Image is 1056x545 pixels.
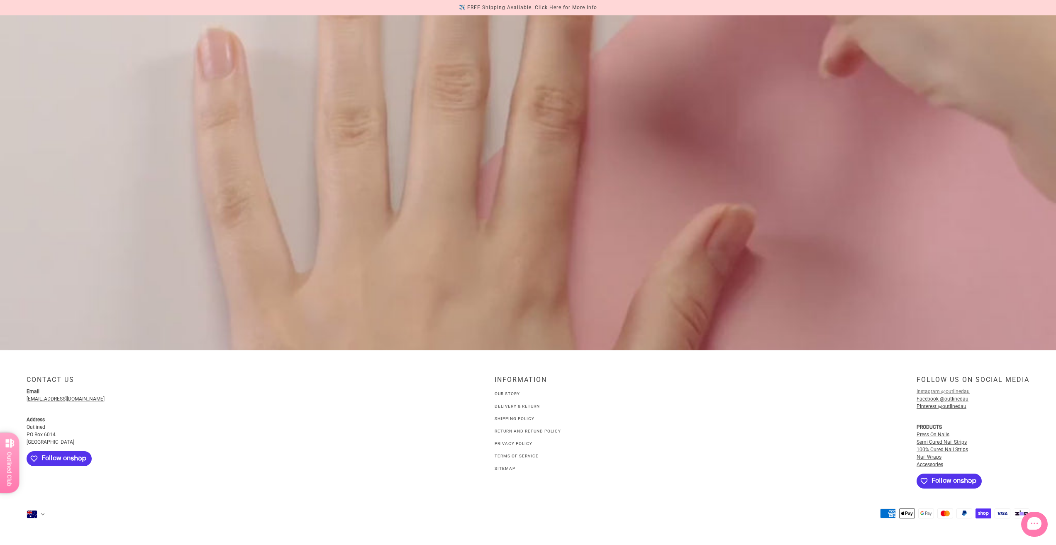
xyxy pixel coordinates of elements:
a: 100% Cured Nail Strips [917,447,968,452]
a: Facebook @outlinedau [917,396,968,402]
a: Pinterest @outlinedau [917,403,966,409]
a: Sitemap [495,466,515,471]
strong: Address [27,417,45,423]
div: INFORMATION [495,376,561,390]
a: Shipping Policy [495,416,534,421]
p: Outlined PO Box 6014 [GEOGRAPHIC_DATA] [27,416,193,446]
strong: Email [27,389,39,394]
div: ✈️ FREE Shipping Available. Click Here for More Info [459,3,597,12]
div: Follow us on social media [917,376,1029,390]
a: Instagram @outlinedau [917,389,970,394]
ul: Navigation [495,389,561,473]
a: Terms of Service [495,454,539,458]
a: Return and Refund Policy [495,429,561,433]
div: Contact Us [27,376,352,390]
img: “zip [1014,508,1029,518]
a: Nail Wraps [917,454,941,460]
a: Press On Nails [917,432,949,437]
a: Privacy Policy [495,441,532,446]
a: Accessories [917,462,943,467]
button: Australia [27,510,45,518]
a: Delivery & Return [495,404,540,408]
a: Our Story [495,391,520,396]
a: [EMAIL_ADDRESS][DOMAIN_NAME] [27,396,105,402]
strong: PRODUCTS [917,424,942,430]
a: Semi Cured Nail Strips [917,439,967,445]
